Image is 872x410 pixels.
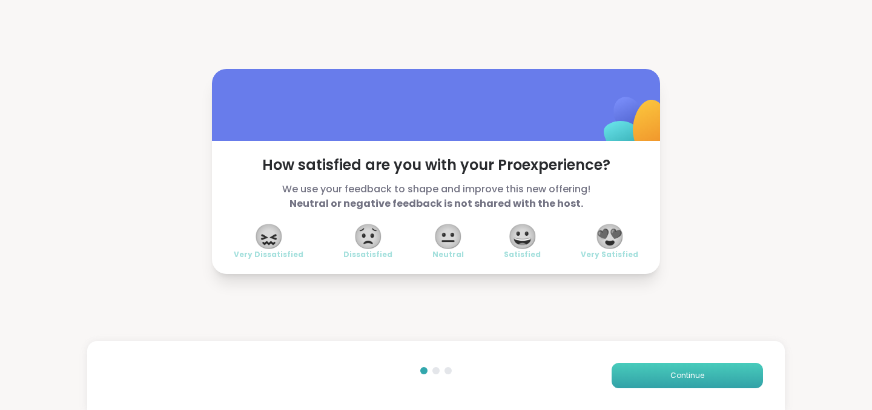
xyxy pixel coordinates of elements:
[575,65,696,186] img: ShareWell Logomark
[432,250,464,259] span: Neutral
[289,197,583,210] b: Neutral or negative feedback is not shared with the host.
[353,226,383,247] span: 😟
[343,250,392,259] span: Dissatisfied
[254,226,284,247] span: 😖
[433,226,463,247] span: 😐
[507,226,538,247] span: 😀
[595,226,625,247] span: 😍
[234,250,303,259] span: Very Dissatisfied
[612,363,763,388] button: Continue
[670,370,704,381] span: Continue
[234,182,638,211] span: We use your feedback to shape and improve this new offering!
[234,155,638,175] span: How satisfied are you with your Pro experience?
[581,250,638,259] span: Very Satisfied
[504,250,541,259] span: Satisfied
